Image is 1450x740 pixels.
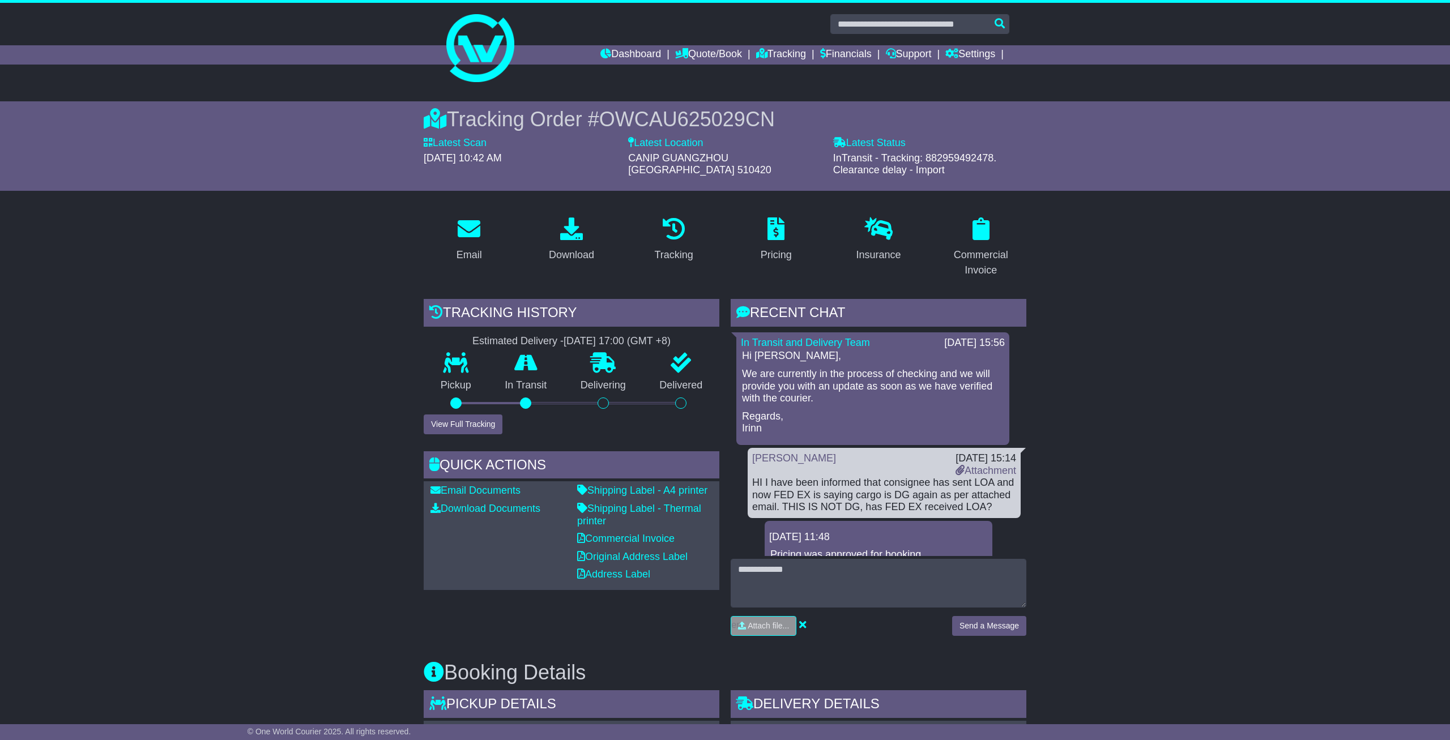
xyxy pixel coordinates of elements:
div: RECENT CHAT [731,299,1026,330]
a: Quote/Book [675,45,742,65]
div: Delivery Details [731,690,1026,721]
div: Pickup Details [424,690,719,721]
a: Pricing [753,213,799,267]
div: Tracking history [424,299,719,330]
div: Pricing [761,247,792,263]
button: View Full Tracking [424,414,502,434]
a: Settings [945,45,995,65]
a: Download Documents [430,503,540,514]
a: In Transit and Delivery Team [741,337,870,348]
div: Commercial Invoice [942,247,1019,278]
a: Commercial Invoice [577,533,675,544]
p: We are currently in the process of checking and we will provide you with an update as soon as we ... [742,368,1004,405]
div: Email [457,247,482,263]
span: CANIP GUANGZHOU [GEOGRAPHIC_DATA] 510420 [628,152,771,176]
p: Regards, Irinn [742,410,1004,435]
a: Insurance [848,213,908,267]
div: Tracking Order # [424,107,1026,131]
div: Insurance [856,247,901,263]
a: Shipping Label - Thermal printer [577,503,701,527]
a: Shipping Label - A4 printer [577,485,707,496]
span: InTransit - Tracking: 882959492478. Clearance delay - Import [833,152,997,176]
span: © One World Courier 2025. All rights reserved. [248,727,411,736]
a: Financials [820,45,872,65]
div: [DATE] 11:48 [769,531,988,544]
div: Download [549,247,594,263]
p: Delivering [564,379,643,392]
label: Latest Status [833,137,906,149]
div: [DATE] 17:00 (GMT +8) [564,335,671,348]
a: Attachment [956,465,1016,476]
a: Tracking [756,45,806,65]
h3: Booking Details [424,661,1026,684]
p: Pickup [424,379,488,392]
a: Tracking [647,213,701,267]
a: Commercial Invoice [935,213,1026,282]
label: Latest Location [628,137,703,149]
span: OWCAU625029CN [599,108,775,131]
label: Latest Scan [424,137,487,149]
div: Estimated Delivery - [424,335,719,348]
a: Support [886,45,932,65]
a: [PERSON_NAME] [752,452,836,464]
a: Download [541,213,602,267]
a: Dashboard [600,45,661,65]
button: Send a Message [952,616,1026,636]
p: Hi [PERSON_NAME], [742,350,1004,362]
div: Tracking [655,247,693,263]
div: HI I have been informed that consignee has sent LOA and now FED EX is saying cargo is DG again as... [752,477,1016,514]
div: Quick Actions [424,451,719,482]
p: Pricing was approved for booking OWCAU625029CN. [770,549,987,573]
a: Original Address Label [577,551,688,562]
a: Email [449,213,489,267]
span: [DATE] 10:42 AM [424,152,502,164]
a: Address Label [577,568,650,580]
div: [DATE] 15:14 [956,452,1016,465]
p: Delivered [643,379,720,392]
p: In Transit [488,379,564,392]
div: [DATE] 15:56 [944,337,1005,349]
a: Email Documents [430,485,521,496]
